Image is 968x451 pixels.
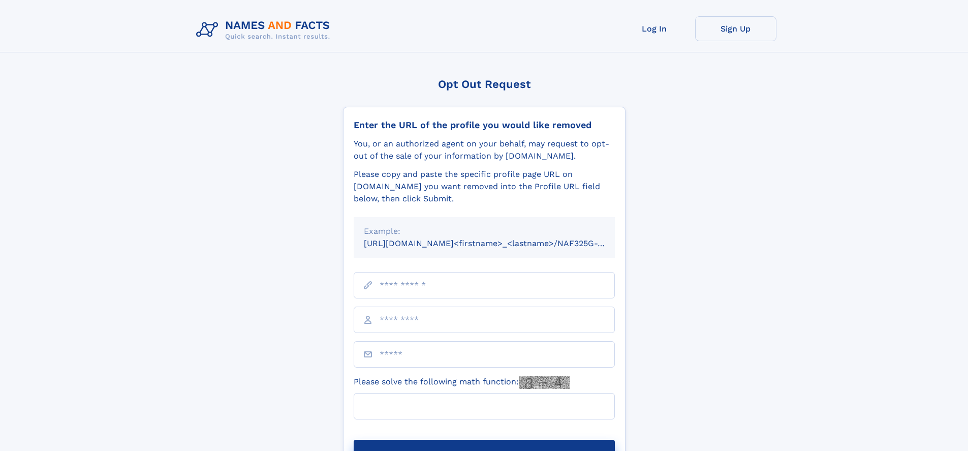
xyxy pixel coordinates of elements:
[354,138,615,162] div: You, or an authorized agent on your behalf, may request to opt-out of the sale of your informatio...
[343,78,626,91] div: Opt Out Request
[364,225,605,237] div: Example:
[695,16,776,41] a: Sign Up
[354,168,615,205] div: Please copy and paste the specific profile page URL on [DOMAIN_NAME] you want removed into the Pr...
[192,16,338,44] img: Logo Names and Facts
[364,238,634,248] small: [URL][DOMAIN_NAME]<firstname>_<lastname>/NAF325G-xxxxxxxx
[354,119,615,131] div: Enter the URL of the profile you would like removed
[614,16,695,41] a: Log In
[354,376,570,389] label: Please solve the following math function:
